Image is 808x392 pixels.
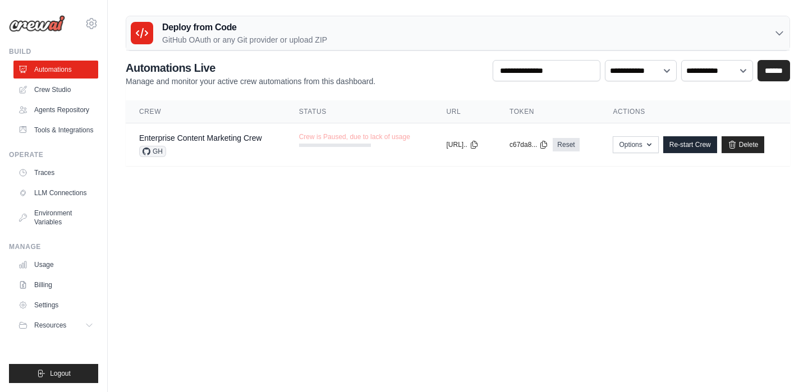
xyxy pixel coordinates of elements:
[9,150,98,159] div: Operate
[13,81,98,99] a: Crew Studio
[162,21,327,34] h3: Deploy from Code
[9,47,98,56] div: Build
[9,364,98,383] button: Logout
[553,138,579,151] a: Reset
[13,164,98,182] a: Traces
[286,100,433,123] th: Status
[13,316,98,334] button: Resources
[13,204,98,231] a: Environment Variables
[13,101,98,119] a: Agents Repository
[752,338,808,392] iframe: Chat Widget
[139,133,262,142] a: Enterprise Content Marketing Crew
[433,100,495,123] th: URL
[299,132,410,141] span: Crew is Paused, due to lack of usage
[509,140,548,149] button: c67da8...
[13,184,98,202] a: LLM Connections
[139,146,166,157] span: GH
[13,256,98,274] a: Usage
[13,296,98,314] a: Settings
[496,100,599,123] th: Token
[13,61,98,79] a: Automations
[599,100,790,123] th: Actions
[13,121,98,139] a: Tools & Integrations
[34,321,66,330] span: Resources
[9,15,65,32] img: Logo
[126,76,375,87] p: Manage and monitor your active crew automations from this dashboard.
[663,136,717,153] a: Re-start Crew
[126,60,375,76] h2: Automations Live
[613,136,658,153] button: Options
[162,34,327,45] p: GitHub OAuth or any Git provider or upload ZIP
[50,369,71,378] span: Logout
[13,276,98,294] a: Billing
[126,100,286,123] th: Crew
[9,242,98,251] div: Manage
[722,136,765,153] a: Delete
